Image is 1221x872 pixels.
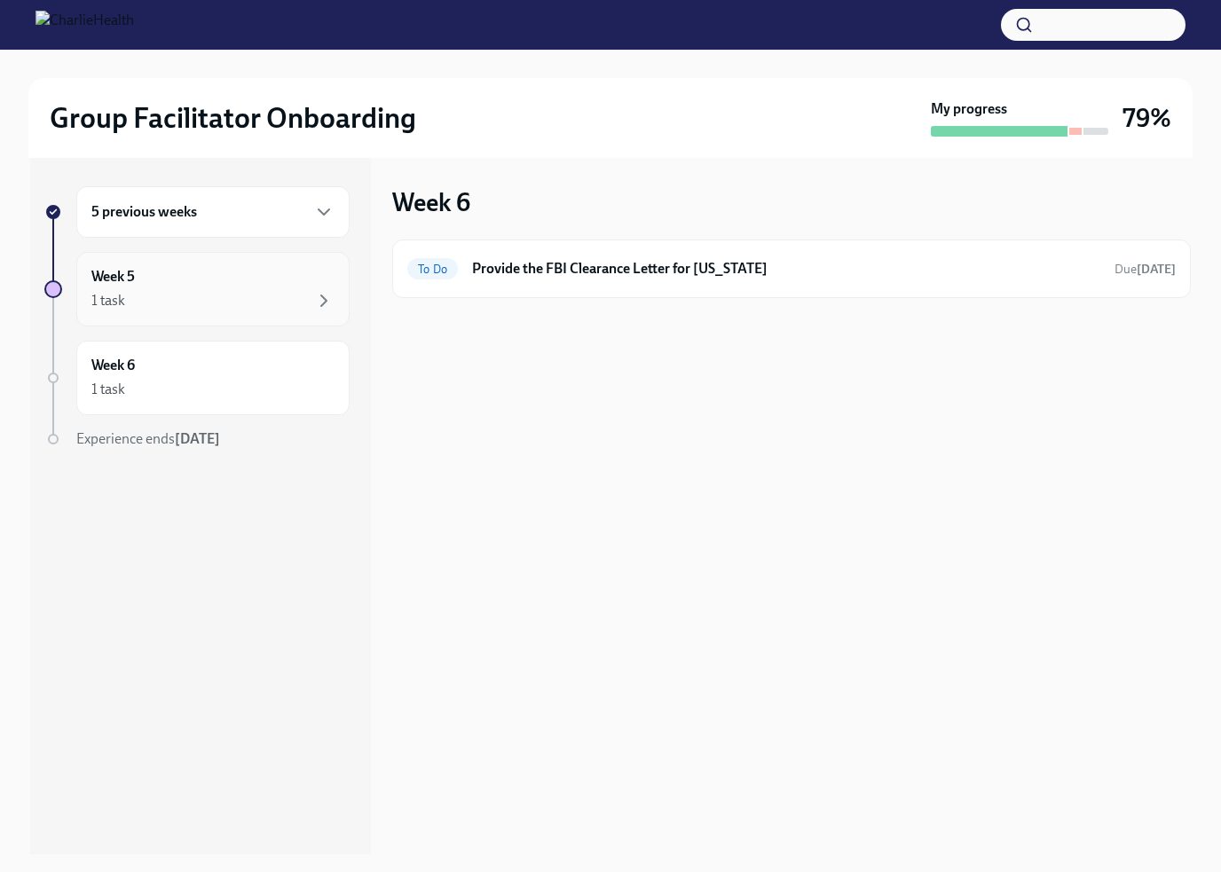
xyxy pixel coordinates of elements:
div: 1 task [91,291,125,310]
span: August 19th, 2025 10:00 [1115,261,1176,278]
strong: [DATE] [1137,262,1176,277]
div: 5 previous weeks [76,186,350,238]
a: To DoProvide the FBI Clearance Letter for [US_STATE]Due[DATE] [407,255,1176,283]
a: Week 61 task [44,341,350,415]
span: Due [1115,262,1176,277]
h3: 79% [1123,102,1171,134]
h6: Week 5 [91,267,135,287]
h2: Group Facilitator Onboarding [50,100,416,136]
strong: My progress [931,99,1007,119]
span: To Do [407,263,458,276]
h6: Week 6 [91,356,135,375]
span: Experience ends [76,430,220,447]
a: Week 51 task [44,252,350,326]
strong: [DATE] [175,430,220,447]
div: 1 task [91,380,125,399]
h6: Provide the FBI Clearance Letter for [US_STATE] [472,259,1100,279]
h3: Week 6 [392,186,470,218]
h6: 5 previous weeks [91,202,197,222]
img: CharlieHealth [35,11,134,39]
